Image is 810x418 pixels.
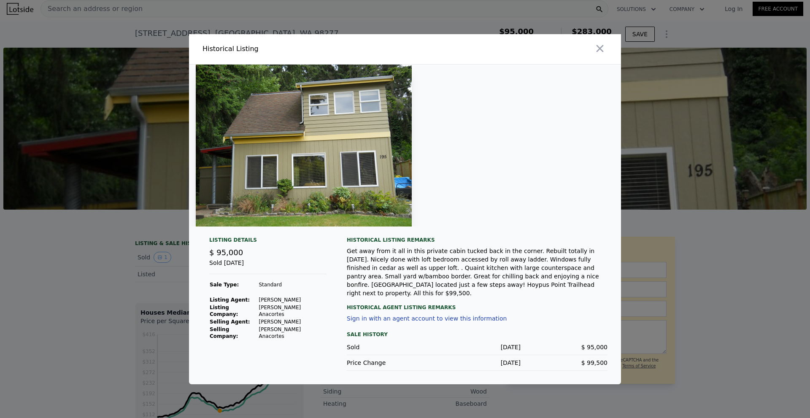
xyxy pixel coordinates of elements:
strong: Sale Type: [210,282,239,288]
strong: Listing Company: [210,305,238,317]
strong: Selling Agent: [210,319,250,325]
div: Historical Listing remarks [347,237,607,243]
button: Sign in with an agent account to view this information [347,315,507,322]
td: [PERSON_NAME] [258,296,327,304]
strong: Listing Agent: [210,297,250,303]
div: [DATE] [434,359,521,367]
div: Sold [DATE] [209,259,327,274]
strong: Selling Company: [210,326,238,339]
div: Listing Details [209,237,327,247]
td: [PERSON_NAME] Anacortes [258,326,327,340]
div: [DATE] [434,343,521,351]
div: Sale History [347,329,607,340]
td: Standard [258,281,327,289]
div: Sold [347,343,434,351]
img: Property Img [196,65,412,227]
div: Price Change [347,359,434,367]
span: $ 95,000 [209,248,243,257]
span: $ 99,500 [581,359,607,366]
div: Historical Agent Listing Remarks [347,297,607,311]
span: $ 95,000 [581,344,607,351]
td: [PERSON_NAME] [258,318,327,326]
td: [PERSON_NAME] Anacortes [258,304,327,318]
div: Historical Listing [202,44,402,54]
div: Get away from it all in this private cabin tucked back in the corner. Rebuilt totally in [DATE]. ... [347,247,607,297]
